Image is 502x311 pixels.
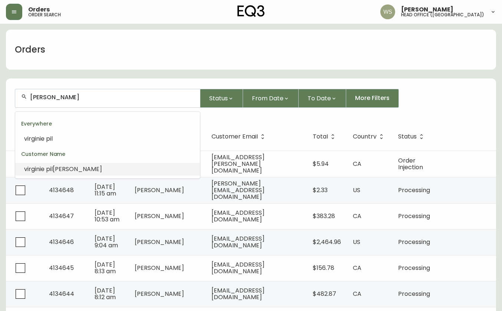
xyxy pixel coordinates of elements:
[211,179,265,201] span: [PERSON_NAME][EMAIL_ADDRESS][DOMAIN_NAME]
[346,89,399,108] button: More Filters
[211,134,258,139] span: Customer Email
[49,186,74,194] span: 4134648
[95,234,118,250] span: [DATE] 9:04 am
[401,13,484,17] h5: head office ([GEOGRAPHIC_DATA])
[135,238,184,246] span: [PERSON_NAME]
[49,212,74,220] span: 4134647
[49,238,74,246] span: 4134646
[211,260,265,275] span: [EMAIL_ADDRESS][DOMAIN_NAME]
[398,212,430,220] span: Processing
[398,133,426,140] span: Status
[313,212,335,220] span: $383.28
[398,186,430,194] span: Processing
[135,212,184,220] span: [PERSON_NAME]
[398,134,417,139] span: Status
[211,234,265,250] span: [EMAIL_ADDRESS][DOMAIN_NAME]
[313,160,329,168] span: $5.94
[49,290,74,298] span: 4134644
[252,94,283,103] span: From Date
[313,290,336,298] span: $482.87
[95,286,116,301] span: [DATE] 8:12 am
[135,290,184,298] span: [PERSON_NAME]
[380,4,395,19] img: d421e764c7328a6a184e62c810975493
[95,183,116,198] span: [DATE] 11:15 am
[46,134,53,143] span: pil
[95,208,119,224] span: [DATE] 10:53 am
[28,13,61,17] h5: order search
[313,264,334,272] span: $156.78
[24,165,45,173] span: virginie
[53,165,102,173] span: [PERSON_NAME]
[398,238,430,246] span: Processing
[15,115,200,133] div: Everywhere
[211,133,268,140] span: Customer Email
[313,134,328,139] span: Total
[353,290,361,298] span: CA
[398,290,430,298] span: Processing
[46,165,53,173] span: pil
[95,260,116,275] span: [DATE] 8:13 am
[353,238,360,246] span: US
[353,212,361,220] span: CA
[135,264,184,272] span: [PERSON_NAME]
[313,186,328,194] span: $2.33
[15,43,45,56] h1: Orders
[313,238,341,246] span: $2,464.96
[353,160,361,168] span: CA
[237,5,265,17] img: logo
[28,7,50,13] span: Orders
[401,7,453,13] span: [PERSON_NAME]
[211,208,265,224] span: [EMAIL_ADDRESS][DOMAIN_NAME]
[299,89,346,108] button: To Date
[211,286,265,301] span: [EMAIL_ADDRESS][DOMAIN_NAME]
[200,89,243,108] button: Status
[209,94,228,103] span: Status
[308,94,331,103] span: To Date
[353,186,360,194] span: US
[398,156,423,171] span: Order Injection
[30,94,194,101] input: Search
[353,133,386,140] span: Country
[211,153,265,175] span: [EMAIL_ADDRESS][PERSON_NAME][DOMAIN_NAME]
[135,186,184,194] span: [PERSON_NAME]
[353,264,361,272] span: CA
[15,145,200,163] div: Customer Name
[24,134,45,143] span: virginie
[398,264,430,272] span: Processing
[353,134,377,139] span: Country
[49,264,74,272] span: 4134645
[355,94,390,102] span: More Filters
[313,133,338,140] span: Total
[243,89,299,108] button: From Date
